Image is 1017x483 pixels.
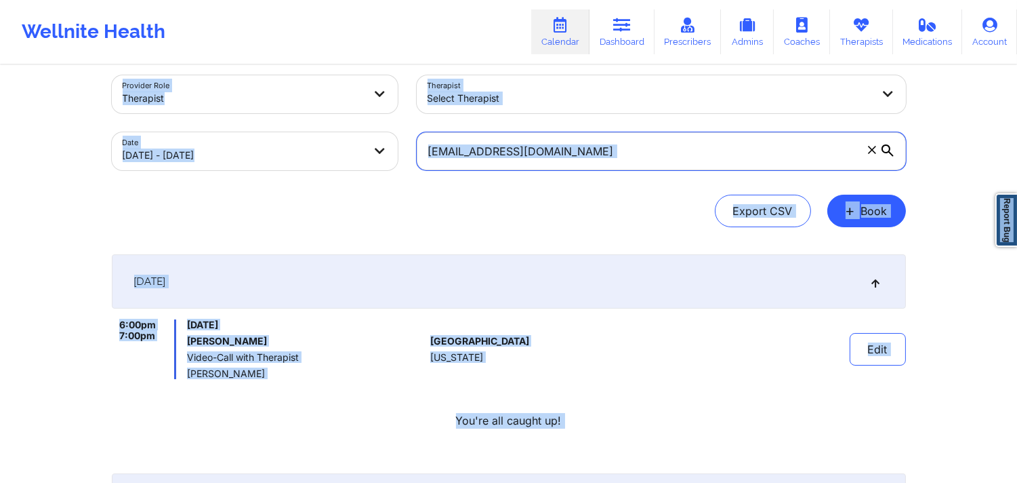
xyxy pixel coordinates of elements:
div: Therapist [123,83,364,113]
a: Coaches [774,9,830,54]
span: [US_STATE] [430,352,483,363]
a: Medications [893,9,963,54]
a: Calendar [531,9,589,54]
span: [GEOGRAPHIC_DATA] [430,336,529,347]
a: Therapists [830,9,893,54]
a: Admins [721,9,774,54]
a: Prescribers [655,9,722,54]
span: 7:00pm [119,330,155,341]
div: [DATE] - [DATE] [123,140,364,170]
span: [DATE] [134,275,166,288]
a: Account [962,9,1017,54]
button: +Book [827,195,906,227]
p: You're all caught up! [456,413,562,429]
button: Edit [850,333,906,366]
span: [DATE] [187,320,425,330]
a: Dashboard [589,9,655,54]
span: + [846,207,856,214]
input: Search by patient email [417,132,906,170]
button: Export CSV [715,195,811,227]
span: Video-Call with Therapist [187,352,425,363]
span: [PERSON_NAME] [187,368,425,379]
a: Report Bug [995,193,1017,247]
span: 6:00pm [119,320,156,330]
h6: [PERSON_NAME] [187,336,425,347]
